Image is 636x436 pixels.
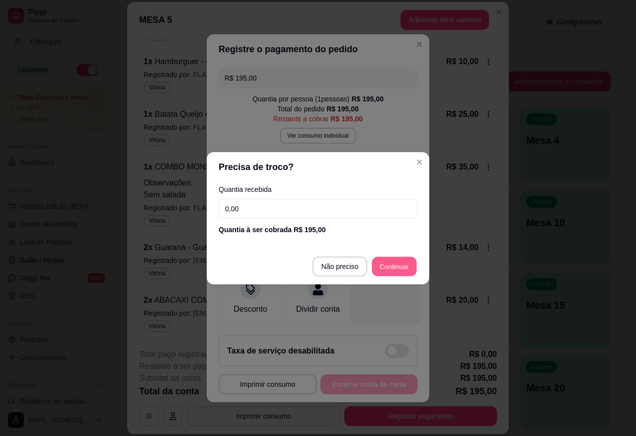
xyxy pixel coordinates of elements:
[219,186,417,193] label: Quantia recebida
[219,225,417,235] div: Quantia à ser cobrada R$ 195,00
[411,154,427,170] button: Close
[207,152,429,182] header: Precisa de troco?
[372,257,417,276] button: Continuar
[313,257,368,276] button: Não preciso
